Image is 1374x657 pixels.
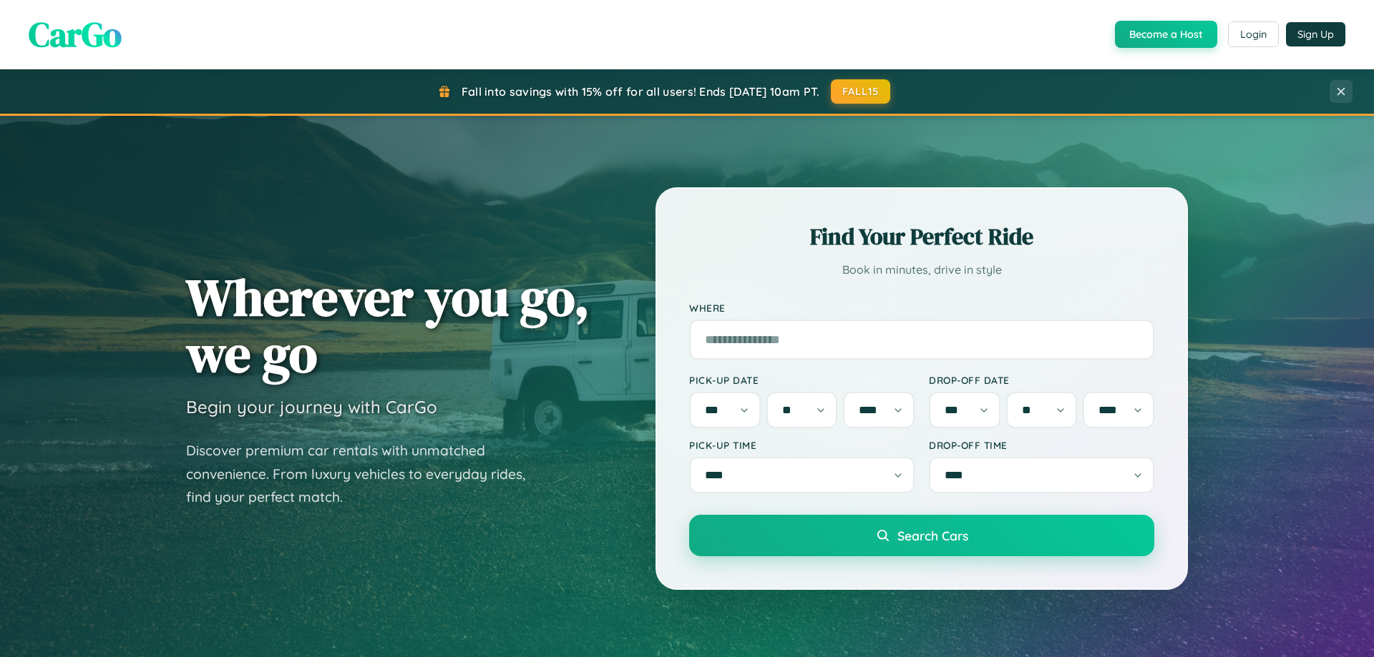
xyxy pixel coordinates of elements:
label: Pick-up Date [689,374,915,386]
h2: Find Your Perfect Ride [689,221,1154,252]
button: FALL15 [831,79,891,104]
span: Fall into savings with 15% off for all users! Ends [DATE] 10am PT. [462,84,820,99]
label: Drop-off Time [929,439,1154,451]
label: Where [689,302,1154,314]
h3: Begin your journey with CarGo [186,396,437,418]
h1: Wherever you go, we go [186,269,590,382]
button: Login [1228,21,1279,47]
button: Sign Up [1286,22,1345,46]
label: Drop-off Date [929,374,1154,386]
p: Discover premium car rentals with unmatched convenience. From luxury vehicles to everyday rides, ... [186,439,544,509]
button: Search Cars [689,515,1154,556]
button: Become a Host [1115,21,1217,48]
span: CarGo [29,11,122,58]
label: Pick-up Time [689,439,915,451]
span: Search Cars [897,528,968,543]
p: Book in minutes, drive in style [689,260,1154,280]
